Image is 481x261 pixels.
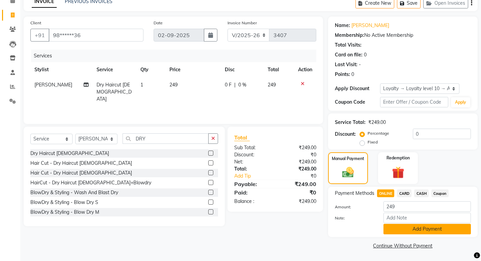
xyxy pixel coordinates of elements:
th: Action [294,62,316,77]
div: ₹249.00 [368,119,386,126]
span: 249 [268,82,276,88]
div: Hair Cut - Dry Haircut [DEMOGRAPHIC_DATA] [30,160,132,167]
div: ₹0 [275,188,321,197]
div: No Active Membership [335,32,471,39]
label: Invoice Number [228,20,257,26]
span: 1 [140,82,143,88]
div: ₹249.00 [275,165,321,173]
span: [PERSON_NAME] [34,82,72,88]
div: Apply Discount [335,85,380,92]
div: Total: [229,165,275,173]
label: Fixed [368,139,378,145]
span: Payment Methods [335,190,374,197]
div: Payable: [229,180,275,188]
div: - [359,61,361,68]
div: Discount: [335,131,356,138]
span: Coupon [431,189,449,197]
span: 0 % [238,81,246,88]
div: Total Visits: [335,42,362,49]
span: | [234,81,236,88]
label: Client [30,20,41,26]
div: Hair Cut - Dry Haircut [DEMOGRAPHIC_DATA] [30,169,132,177]
th: Price [165,62,220,77]
input: Enter Offer / Coupon Code [380,97,448,107]
div: BlowDry & Styling - Wash And Blast Dry [30,189,118,196]
span: 249 [169,82,178,88]
div: Paid: [229,188,275,197]
span: ONLINE [377,189,395,197]
th: Stylist [30,62,92,77]
div: Dry Haircut [DEMOGRAPHIC_DATA] [30,150,109,157]
div: 0 [351,71,354,78]
div: Net: [229,158,275,165]
button: +91 [30,29,49,42]
label: Amount: [330,204,378,210]
label: Manual Payment [332,156,364,162]
div: ₹0 [283,173,321,180]
input: Add Note [383,213,471,223]
div: Services [31,50,321,62]
div: Discount: [229,151,275,158]
img: _cash.svg [339,166,357,179]
label: Date [154,20,163,26]
label: Redemption [386,155,410,161]
div: Sub Total: [229,144,275,151]
img: _gift.svg [388,165,408,180]
div: Balance : [229,198,275,205]
a: [PERSON_NAME] [351,22,389,29]
a: Add Tip [229,173,283,180]
div: Coupon Code [335,99,380,106]
span: CARD [397,189,411,197]
div: BlowDry & Styling - Blow Dry S [30,199,98,206]
div: Service Total: [335,119,366,126]
div: Last Visit: [335,61,357,68]
div: ₹249.00 [275,144,321,151]
button: Add Payment [383,224,471,234]
div: Card on file: [335,51,363,58]
div: Points: [335,71,350,78]
input: Search or Scan [123,133,209,144]
div: ₹249.00 [275,158,321,165]
button: Apply [451,97,470,107]
div: HairCut - Dry Haircut [DEMOGRAPHIC_DATA]+Blowdry [30,179,151,186]
th: Total [264,62,294,77]
span: 0 F [225,81,232,88]
th: Disc [221,62,264,77]
div: Name: [335,22,350,29]
div: BlowDry & Styling - Blow Dry M [30,209,99,216]
input: Amount [383,201,471,212]
label: Percentage [368,130,389,136]
th: Service [92,62,136,77]
a: Continue Without Payment [329,242,476,250]
input: Search by Name/Mobile/Email/Code [49,29,143,42]
span: CASH [414,189,429,197]
div: ₹249.00 [275,198,321,205]
div: ₹0 [275,151,321,158]
span: Dry Haircut [DEMOGRAPHIC_DATA] [97,82,132,102]
label: Note: [330,215,378,221]
span: Total [234,134,250,141]
th: Qty [136,62,166,77]
div: ₹249.00 [275,180,321,188]
div: Membership: [335,32,364,39]
div: 0 [364,51,367,58]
